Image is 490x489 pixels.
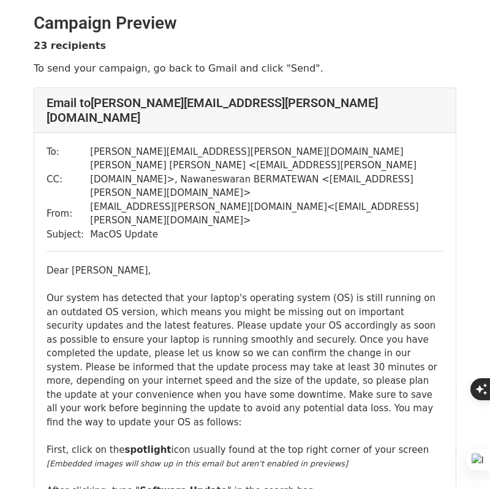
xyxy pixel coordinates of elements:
strong: 23 recipients [34,40,106,51]
td: [PERSON_NAME][EMAIL_ADDRESS][PERSON_NAME][DOMAIN_NAME] [90,145,443,159]
td: [EMAIL_ADDRESS][PERSON_NAME][DOMAIN_NAME] < [EMAIL_ADDRESS][PERSON_NAME][DOMAIN_NAME] > [90,200,443,228]
td: From: [47,200,90,228]
td: Subject: [47,228,90,242]
td: MacOS Update [90,228,443,242]
h4: Email to [PERSON_NAME][EMAIL_ADDRESS][PERSON_NAME][DOMAIN_NAME] [47,95,443,125]
td: To: [47,145,90,159]
em: [Embedded images will show up in this email but aren't enabled in previews] [47,459,348,468]
b: spotlight [124,444,171,455]
div: First, click on the icon usually found at the top right corner of your screen [47,443,443,457]
p: To send your campaign, go back to Gmail and click "Send". [34,62,456,75]
td: CC: [47,159,90,200]
div: Our system has detected that your laptop's operating system (OS) is still running on an outdated ... [47,291,443,429]
div: Dear [PERSON_NAME], [47,264,443,278]
h2: Campaign Preview [34,13,456,34]
td: [PERSON_NAME] [PERSON_NAME] < [EMAIL_ADDRESS][PERSON_NAME][DOMAIN_NAME] >, Nawaneswaran BERMATEWA... [90,159,443,200]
